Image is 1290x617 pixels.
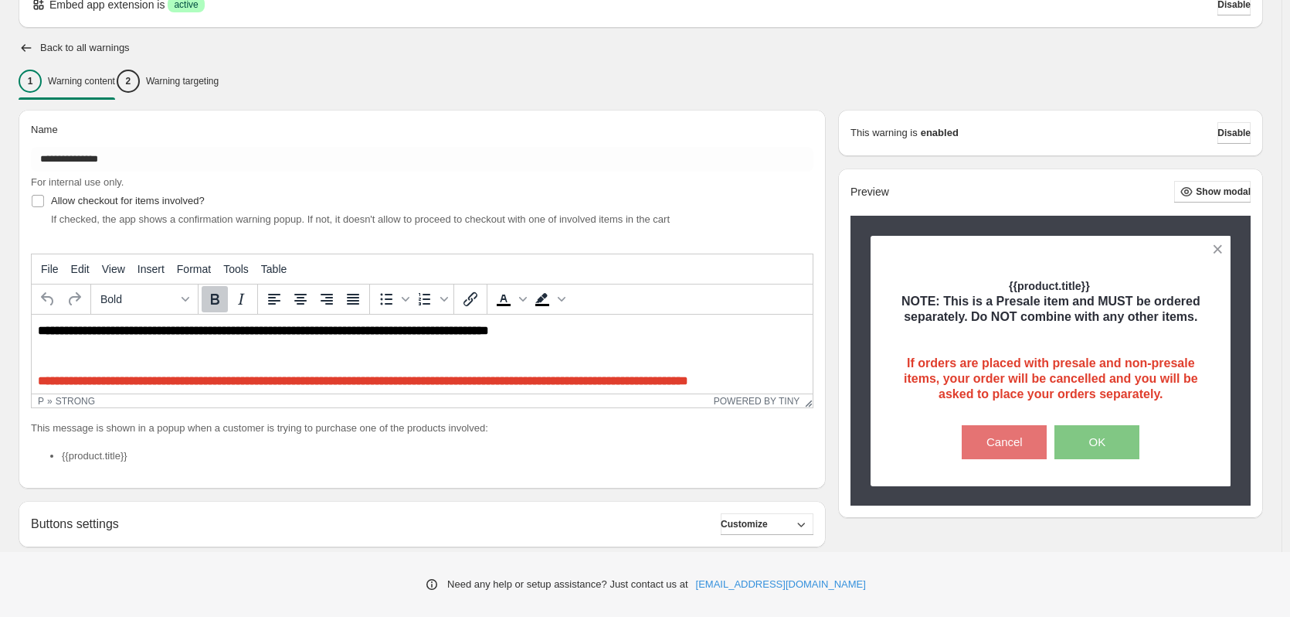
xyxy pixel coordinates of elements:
[901,295,1200,323] span: NOTE: This is a Presale item and MUST be ordered separately. Do NOT combine with any other items.
[373,286,412,312] div: Bullet list
[1174,181,1251,203] button: Show modal
[223,263,249,275] span: Tools
[38,396,44,407] div: p
[32,315,813,394] iframe: Rich Text Area
[47,396,53,407] div: »
[137,263,165,275] span: Insert
[31,421,813,436] p: This message is shown in a popup when a customer is trying to purchase one of the products involved:
[102,263,125,275] span: View
[31,516,119,531] h2: Buttons settings
[41,263,59,275] span: File
[799,394,813,407] div: Resize
[62,448,813,464] li: {{product.title}}
[261,286,287,312] button: Align left
[721,518,768,530] span: Customize
[228,286,254,312] button: Italic
[94,286,195,312] button: Formats
[921,125,959,141] strong: enabled
[71,263,90,275] span: Edit
[904,356,1198,401] span: If orders are placed with presale and non-presale items, your order will be cancelled and you wil...
[51,195,205,206] span: Allow checkout for items involved?
[1009,280,1090,292] strong: {{product.title}}
[962,425,1047,459] button: Cancel
[721,513,813,535] button: Customize
[48,75,115,87] p: Warning content
[40,42,130,54] h2: Back to all warnings
[19,65,115,97] button: 1Warning content
[202,286,228,312] button: Bold
[146,75,219,87] p: Warning targeting
[100,293,176,305] span: Bold
[1196,186,1251,198] span: Show modal
[31,176,124,188] span: For internal use only.
[287,286,314,312] button: Align center
[714,396,800,407] a: Powered by Tiny
[850,186,889,199] h2: Preview
[56,396,95,407] div: strong
[1217,127,1251,139] span: Disable
[529,286,568,312] div: Background color
[1054,425,1139,459] button: OK
[696,577,866,592] a: [EMAIL_ADDRESS][DOMAIN_NAME]
[491,286,529,312] div: Text color
[261,263,287,275] span: Table
[117,70,140,93] div: 2
[340,286,366,312] button: Justify
[1217,122,1251,144] button: Disable
[850,125,918,141] p: This warning is
[177,263,211,275] span: Format
[19,70,42,93] div: 1
[457,286,484,312] button: Insert/edit link
[61,286,87,312] button: Redo
[35,286,61,312] button: Undo
[51,213,670,225] span: If checked, the app shows a confirmation warning popup. If not, it doesn't allow to proceed to ch...
[314,286,340,312] button: Align right
[31,124,58,135] span: Name
[117,65,219,97] button: 2Warning targeting
[412,286,450,312] div: Numbered list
